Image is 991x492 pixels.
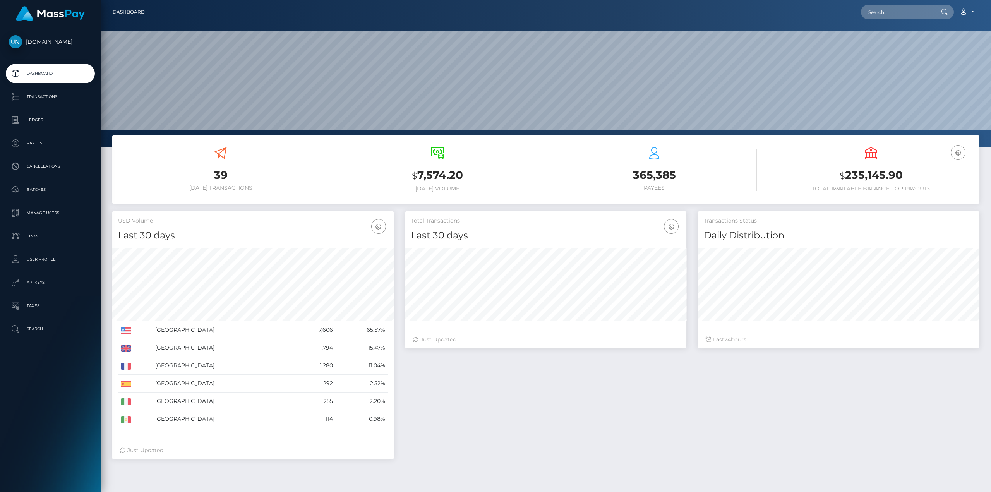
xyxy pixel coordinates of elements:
[120,446,386,454] div: Just Updated
[9,300,92,312] p: Taxes
[9,184,92,195] p: Batches
[118,185,323,191] h6: [DATE] Transactions
[9,161,92,172] p: Cancellations
[412,170,417,181] small: $
[6,134,95,153] a: Payees
[9,277,92,288] p: API Keys
[724,336,731,343] span: 24
[293,393,336,410] td: 255
[153,339,293,357] td: [GEOGRAPHIC_DATA]
[336,393,388,410] td: 2.20%
[118,229,388,242] h4: Last 30 days
[706,336,972,344] div: Last hours
[335,168,540,183] h3: 7,574.20
[704,217,974,225] h5: Transactions Status
[9,114,92,126] p: Ledger
[6,87,95,106] a: Transactions
[153,357,293,375] td: [GEOGRAPHIC_DATA]
[118,168,323,183] h3: 39
[9,68,92,79] p: Dashboard
[9,91,92,103] p: Transactions
[6,226,95,246] a: Links
[336,321,388,339] td: 65.57%
[153,393,293,410] td: [GEOGRAPHIC_DATA]
[118,217,388,225] h5: USD Volume
[768,185,974,192] h6: Total Available Balance for Payouts
[6,250,95,269] a: User Profile
[16,6,85,21] img: MassPay Logo
[153,375,293,393] td: [GEOGRAPHIC_DATA]
[413,336,679,344] div: Just Updated
[121,363,131,370] img: FR.png
[121,345,131,352] img: GB.png
[552,168,757,183] h3: 365,385
[293,357,336,375] td: 1,280
[6,110,95,130] a: Ledger
[121,416,131,423] img: MX.png
[121,327,131,334] img: US.png
[6,296,95,315] a: Taxes
[293,410,336,428] td: 114
[6,203,95,223] a: Manage Users
[113,4,145,20] a: Dashboard
[552,185,757,191] h6: Payees
[336,410,388,428] td: 0.98%
[6,64,95,83] a: Dashboard
[9,230,92,242] p: Links
[6,273,95,292] a: API Keys
[6,157,95,176] a: Cancellations
[861,5,934,19] input: Search...
[411,217,681,225] h5: Total Transactions
[293,339,336,357] td: 1,794
[9,207,92,219] p: Manage Users
[336,375,388,393] td: 2.52%
[293,321,336,339] td: 7,606
[9,323,92,335] p: Search
[153,410,293,428] td: [GEOGRAPHIC_DATA]
[335,185,540,192] h6: [DATE] Volume
[840,170,845,181] small: $
[336,357,388,375] td: 11.04%
[121,398,131,405] img: IT.png
[6,319,95,339] a: Search
[121,381,131,387] img: ES.png
[704,229,974,242] h4: Daily Distribution
[768,168,974,183] h3: 235,145.90
[293,375,336,393] td: 292
[6,38,95,45] span: [DOMAIN_NAME]
[6,180,95,199] a: Batches
[153,321,293,339] td: [GEOGRAPHIC_DATA]
[9,137,92,149] p: Payees
[336,339,388,357] td: 15.47%
[9,254,92,265] p: User Profile
[411,229,681,242] h4: Last 30 days
[9,35,22,48] img: Unlockt.me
